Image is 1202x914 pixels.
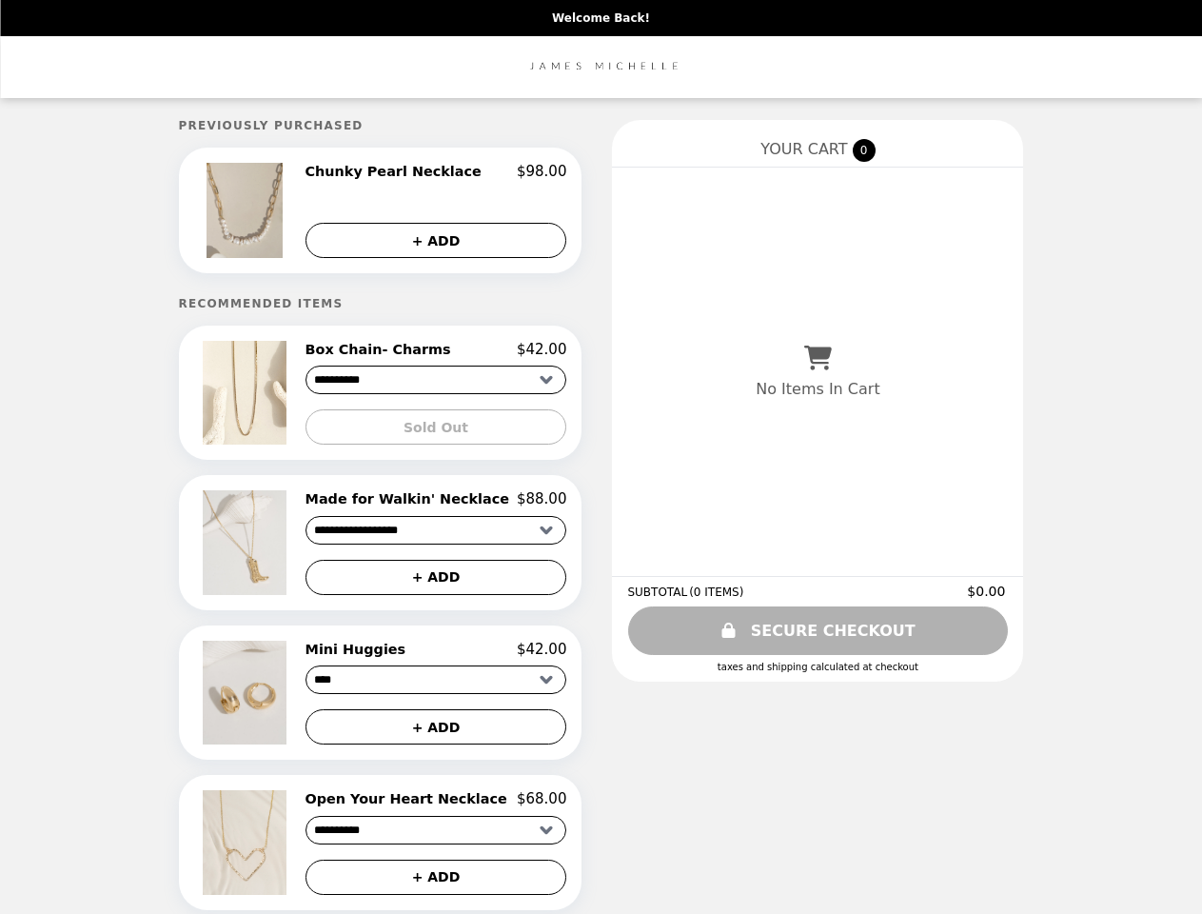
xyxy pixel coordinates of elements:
[203,490,291,594] img: Made for Walkin' Necklace
[517,641,567,658] p: $42.00
[552,11,650,25] p: Welcome Back!
[305,560,567,595] button: + ADD
[305,341,459,358] h2: Box Chain- Charms
[179,297,582,310] h5: Recommended Items
[305,366,567,394] select: Select a product variant
[203,341,291,445] img: Box Chain- Charms
[760,140,847,158] span: YOUR CART
[203,641,291,745] img: Mini Huggies
[305,490,517,507] h2: Made for Walkin' Necklace
[967,584,1008,599] span: $0.00
[305,709,567,745] button: + ADD
[756,380,879,398] p: No Items In Cart
[689,586,743,599] span: ( 0 ITEMS )
[627,586,689,599] span: SUBTOTAL
[305,516,567,545] select: Select a product variant
[305,223,567,258] button: + ADD
[517,341,567,358] p: $42.00
[522,48,681,87] img: Brand Logo
[203,790,291,894] img: Open Your Heart Necklace
[627,662,1008,672] div: Taxes and Shipping calculated at checkout
[305,666,567,694] select: Select a product variant
[517,163,567,180] p: $98.00
[517,490,567,507] p: $88.00
[305,641,414,658] h2: Mini Huggies
[179,119,582,132] h5: Previously Purchased
[305,860,567,895] button: + ADD
[305,816,567,844] select: Select a product variant
[517,790,567,807] p: $68.00
[305,163,489,180] h2: Chunky Pearl Necklace
[305,790,515,807] h2: Open Your Heart Necklace
[853,139,876,162] span: 0
[207,163,287,258] img: Chunky Pearl Necklace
